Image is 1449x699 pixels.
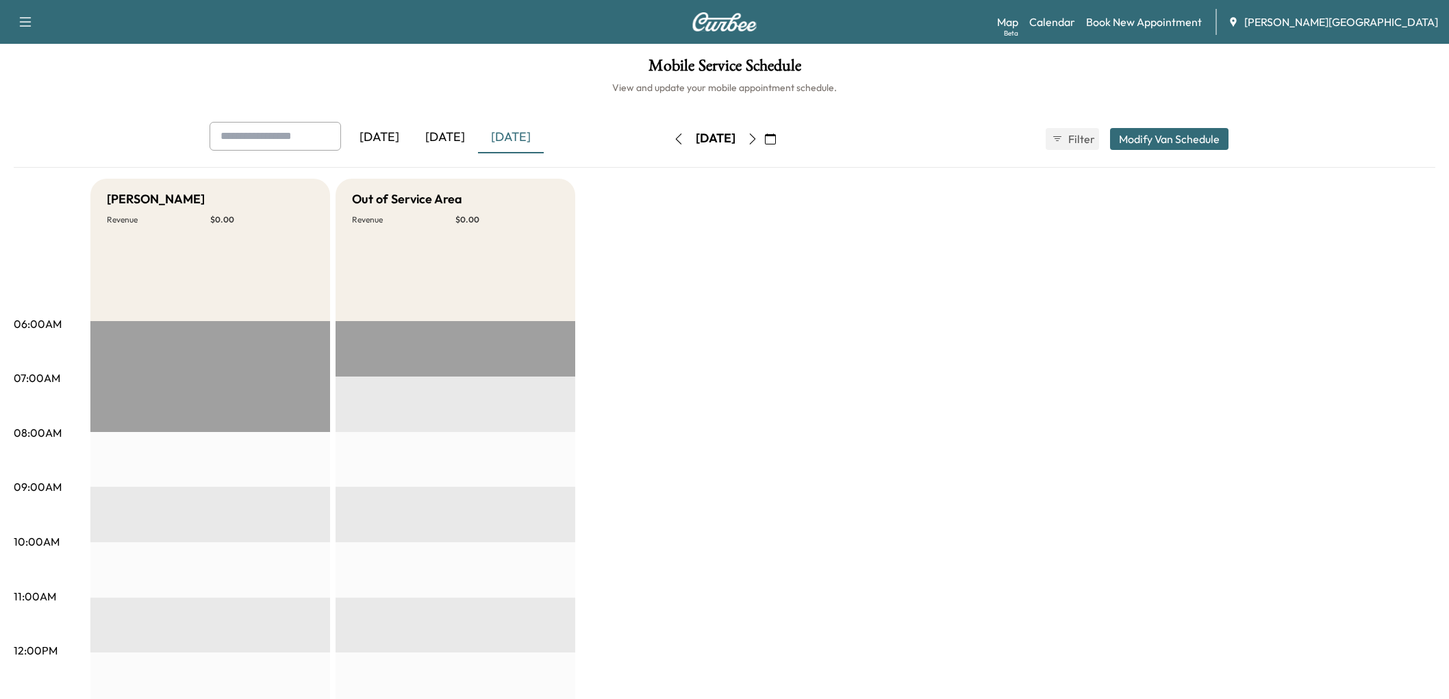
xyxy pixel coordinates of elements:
[1029,14,1075,30] a: Calendar
[1086,14,1202,30] a: Book New Appointment
[1046,128,1099,150] button: Filter
[14,479,62,495] p: 09:00AM
[352,190,462,209] h5: Out of Service Area
[14,642,58,659] p: 12:00PM
[14,370,60,386] p: 07:00AM
[346,122,412,153] div: [DATE]
[14,588,56,605] p: 11:00AM
[997,14,1018,30] a: MapBeta
[14,424,62,441] p: 08:00AM
[478,122,544,153] div: [DATE]
[14,533,60,550] p: 10:00AM
[1110,128,1228,150] button: Modify Van Schedule
[1004,28,1018,38] div: Beta
[107,214,210,225] p: Revenue
[455,214,559,225] p: $ 0.00
[1068,131,1093,147] span: Filter
[210,214,314,225] p: $ 0.00
[692,12,757,31] img: Curbee Logo
[352,214,455,225] p: Revenue
[696,130,735,147] div: [DATE]
[1244,14,1438,30] span: [PERSON_NAME][GEOGRAPHIC_DATA]
[412,122,478,153] div: [DATE]
[14,58,1435,81] h1: Mobile Service Schedule
[107,190,205,209] h5: [PERSON_NAME]
[14,81,1435,94] h6: View and update your mobile appointment schedule.
[14,316,62,332] p: 06:00AM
